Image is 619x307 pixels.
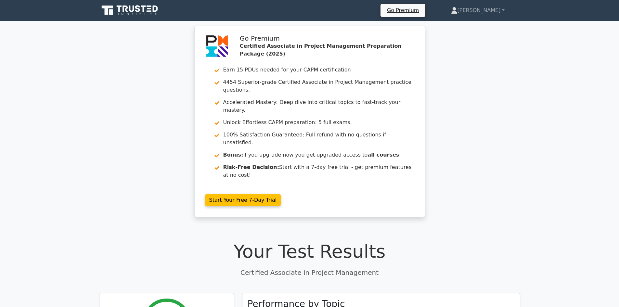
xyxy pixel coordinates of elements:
[99,268,520,277] p: Certified Associate in Project Management
[383,6,423,15] a: Go Premium
[99,240,520,262] h1: Your Test Results
[435,4,520,17] a: [PERSON_NAME]
[205,194,281,206] a: Start Your Free 7-Day Trial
